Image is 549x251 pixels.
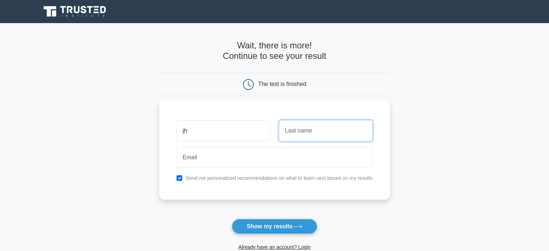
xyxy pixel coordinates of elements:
button: Show my results [232,219,317,234]
input: Email [177,147,372,168]
a: Already have an account? Login [238,244,310,250]
h4: Wait, there is more! Continue to see your result [159,40,390,61]
input: First name [177,120,270,141]
div: The test is finished [258,81,306,87]
label: Send me personalized recommendations on what to learn next based on my results [186,175,372,181]
input: Last name [279,120,372,141]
